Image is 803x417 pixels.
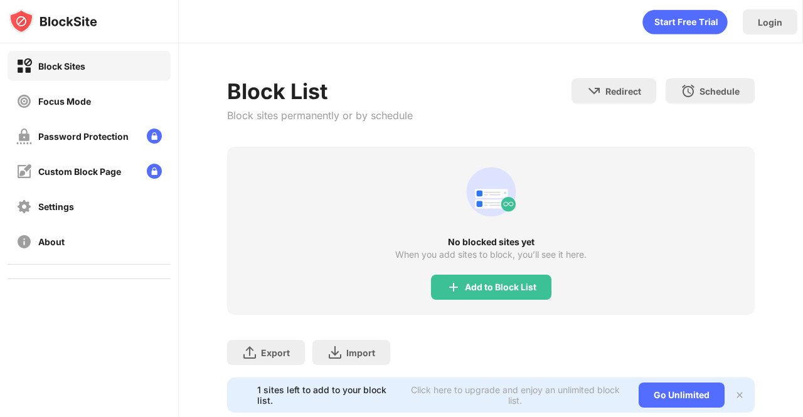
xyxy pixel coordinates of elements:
[699,86,740,97] div: Schedule
[16,58,32,74] img: block-on.svg
[38,96,91,107] div: Focus Mode
[9,9,97,34] img: logo-blocksite.svg
[38,236,65,247] div: About
[639,383,725,408] div: Go Unlimited
[147,129,162,144] img: lock-menu.svg
[38,166,121,177] div: Custom Block Page
[735,390,745,400] img: x-button.svg
[227,78,413,104] div: Block List
[16,129,32,144] img: password-protection-off.svg
[38,201,74,212] div: Settings
[16,199,32,214] img: settings-off.svg
[16,93,32,109] img: focus-off.svg
[261,347,290,358] div: Export
[147,164,162,179] img: lock-menu.svg
[605,86,641,97] div: Redirect
[227,237,755,247] div: No blocked sites yet
[16,164,32,179] img: customize-block-page-off.svg
[38,131,129,142] div: Password Protection
[642,9,728,34] div: animation
[395,250,587,260] div: When you add sites to block, you’ll see it here.
[407,384,624,406] div: Click here to upgrade and enjoy an unlimited block list.
[465,282,536,292] div: Add to Block List
[38,61,85,71] div: Block Sites
[227,109,413,122] div: Block sites permanently or by schedule
[16,234,32,250] img: about-off.svg
[461,162,521,222] div: animation
[346,347,375,358] div: Import
[758,17,782,28] div: Login
[257,384,399,406] div: 1 sites left to add to your block list.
